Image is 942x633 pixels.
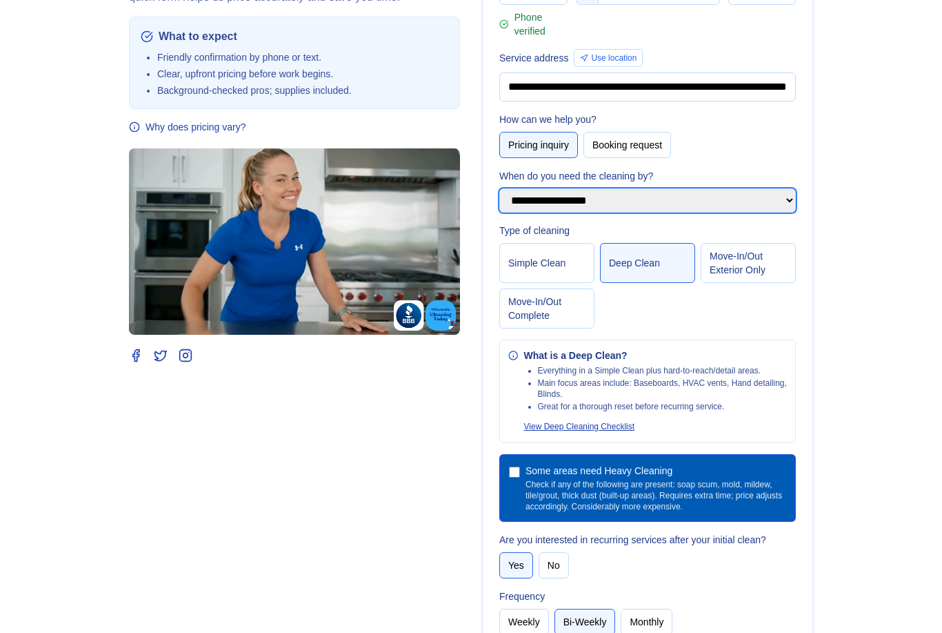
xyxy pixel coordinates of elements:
[525,480,786,513] span: Check if any of the following are present: soap scum, mold, mildew, tile/grout, thick dust (built...
[701,244,796,284] button: Move‑In/Out Exterior Only
[499,224,796,238] label: Type of cleaning
[538,378,787,400] li: Main focus areas include: Baseboards, HVAC vents, Hand detailing, Blinds.
[499,590,796,604] label: Frequency
[509,467,520,478] input: Some areas need Heavy CleaningCheck if any of the following are present: soap scum, mold, mildew,...
[499,289,594,329] button: Move‑In/Out Complete
[154,349,168,363] a: Twitter
[499,170,796,184] label: When do you need the cleaning by?
[574,50,643,68] button: Use location
[524,349,787,363] div: What is a Deep Clean?
[600,244,695,284] button: Deep Clean
[499,244,594,284] button: Simple Clean
[525,466,672,477] span: Some areas need Heavy Cleaning
[159,29,237,46] span: What to expect
[499,534,796,547] label: Are you interested in recurring services after your initial clean?
[129,121,246,135] button: Why does pricing vary?
[157,68,448,81] li: Clear, upfront pricing before work begins.
[583,133,671,159] button: Booking request
[499,52,568,66] label: Service address
[499,113,796,127] label: How can we help you?
[539,553,569,579] button: No
[157,51,448,65] li: Friendly confirmation by phone or text.
[129,349,143,363] a: Facebook
[499,553,533,579] button: Yes
[157,84,448,98] li: Background‑checked pros; supplies included.
[179,349,192,363] a: Instagram
[514,11,568,39] span: Phone verified
[538,402,787,413] li: Great for a thorough reset before recurring service.
[538,366,787,377] li: Everything in a Simple Clean plus hard‑to‑reach/detail areas.
[524,422,635,433] button: View Deep Cleaning Checklist
[499,133,578,159] button: Pricing inquiry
